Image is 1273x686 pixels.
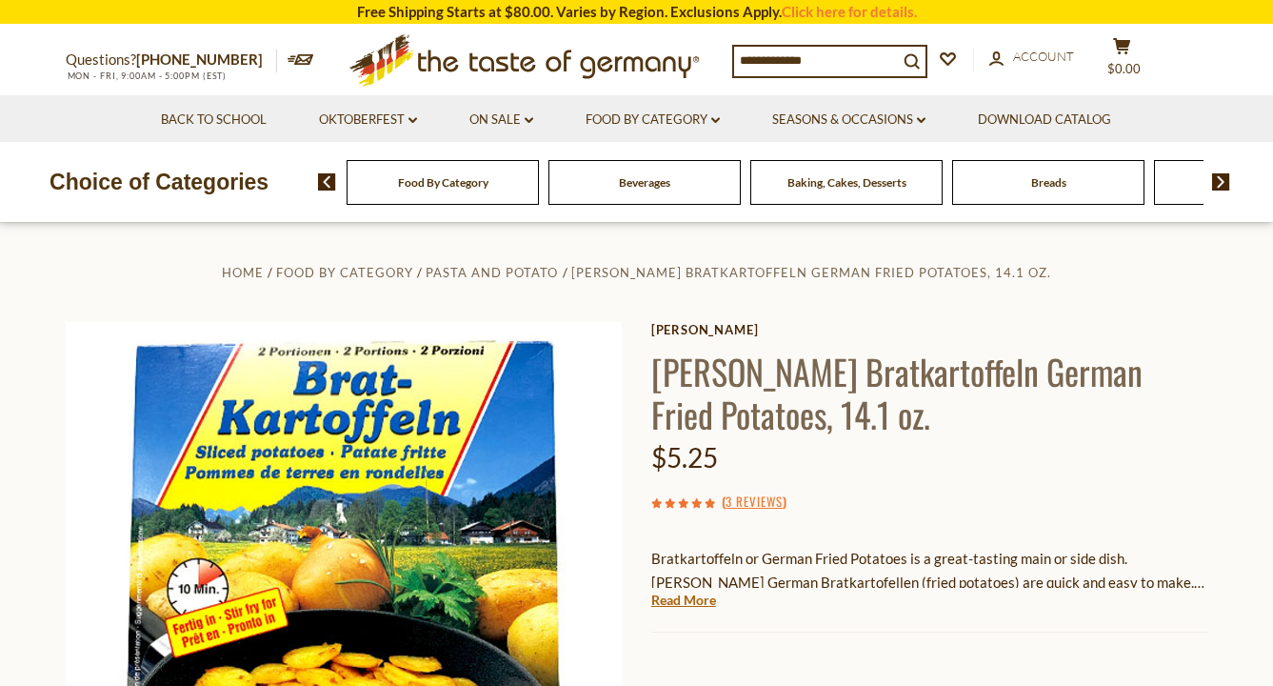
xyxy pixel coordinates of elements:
span: Account [1013,49,1074,64]
a: Beverages [619,175,670,190]
a: Food By Category [586,110,720,131]
a: On Sale [469,110,533,131]
img: previous arrow [318,173,336,191]
span: $0.00 [1107,61,1141,76]
a: Read More [651,591,716,610]
a: [PHONE_NUMBER] [136,50,263,68]
span: MON - FRI, 9:00AM - 5:00PM (EST) [66,71,228,81]
a: Food By Category [276,265,413,280]
p: Questions? [66,48,277,72]
img: next arrow [1212,173,1230,191]
p: Bratkartoffeln or German Fried Potatoes is a great-tasting main or side dish. [PERSON_NAME] Germa... [651,547,1208,595]
button: $0.00 [1094,37,1151,85]
a: Back to School [161,110,267,131]
a: Pasta and Potato [426,265,558,280]
a: Oktoberfest [319,110,417,131]
a: Seasons & Occasions [772,110,925,131]
a: 3 Reviews [726,492,783,513]
span: $5.25 [651,441,718,474]
a: Baking, Cakes, Desserts [787,175,906,190]
a: Food By Category [398,175,488,190]
a: [PERSON_NAME] Bratkartoffeln German Fried Potatoes, 14.1 oz. [571,265,1051,280]
a: [PERSON_NAME] [651,322,1208,337]
a: Breads [1031,175,1066,190]
a: Account [989,47,1074,68]
h1: [PERSON_NAME] Bratkartoffeln German Fried Potatoes, 14.1 oz. [651,350,1208,435]
a: Click here for details. [782,3,917,20]
span: ( ) [722,492,786,511]
a: Download Catalog [978,110,1111,131]
a: Home [222,265,264,280]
